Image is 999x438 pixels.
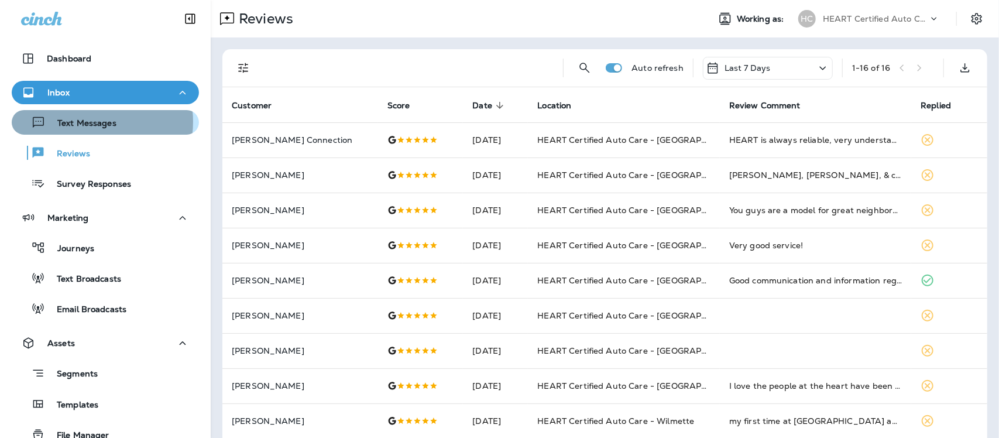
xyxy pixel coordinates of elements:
[573,56,596,80] button: Search Reviews
[537,381,747,391] span: HEART Certified Auto Care - [GEOGRAPHIC_DATA]
[463,193,528,228] td: [DATE]
[537,205,747,215] span: HEART Certified Auto Care - [GEOGRAPHIC_DATA]
[232,206,369,215] p: [PERSON_NAME]
[232,381,369,391] p: [PERSON_NAME]
[12,392,199,416] button: Templates
[12,235,199,260] button: Journeys
[463,368,528,403] td: [DATE]
[852,63,890,73] div: 1 - 16 of 16
[232,56,255,80] button: Filters
[729,169,902,181] div: Armando, Jaime, & colleague Mechanic are thoroughly competent, professional & polite. Great to ha...
[12,171,199,196] button: Survey Responses
[12,361,199,386] button: Segments
[12,331,199,355] button: Assets
[232,311,369,320] p: [PERSON_NAME]
[737,14,787,24] span: Working as:
[537,170,747,180] span: HEART Certified Auto Care - [GEOGRAPHIC_DATA]
[537,416,694,426] span: HEART Certified Auto Care - Wilmette
[47,338,75,348] p: Assets
[234,10,293,28] p: Reviews
[46,118,116,129] p: Text Messages
[729,101,801,111] span: Review Comment
[46,244,94,255] p: Journeys
[232,241,369,250] p: [PERSON_NAME]
[463,298,528,333] td: [DATE]
[45,304,126,316] p: Email Broadcasts
[823,14,928,23] p: HEART Certified Auto Care
[537,345,747,356] span: HEART Certified Auto Care - [GEOGRAPHIC_DATA]
[12,110,199,135] button: Text Messages
[537,100,586,111] span: Location
[537,310,747,321] span: HEART Certified Auto Care - [GEOGRAPHIC_DATA]
[798,10,816,28] div: HC
[921,101,951,111] span: Replied
[537,240,747,251] span: HEART Certified Auto Care - [GEOGRAPHIC_DATA]
[729,204,902,216] div: You guys are a model for great neighborhood auto service!
[463,228,528,263] td: [DATE]
[472,100,507,111] span: Date
[953,56,977,80] button: Export as CSV
[966,8,987,29] button: Settings
[12,47,199,70] button: Dashboard
[232,135,369,145] p: [PERSON_NAME] Connection
[232,416,369,426] p: [PERSON_NAME]
[12,296,199,321] button: Email Broadcasts
[174,7,207,30] button: Collapse Sidebar
[729,134,902,146] div: HEART is always reliable, very understanding and responsible. Hard to find that in this kind of b...
[729,275,902,286] div: Good communication and information regarding quotes for future needs. Didn’t wait long for oil an...
[12,141,199,165] button: Reviews
[232,346,369,355] p: [PERSON_NAME]
[472,101,492,111] span: Date
[537,101,571,111] span: Location
[729,100,816,111] span: Review Comment
[463,122,528,158] td: [DATE]
[729,380,902,392] div: I love the people at the heart have been coming to them for years very kind very informative and ...
[47,213,88,223] p: Marketing
[47,88,70,97] p: Inbox
[921,100,966,111] span: Replied
[725,63,771,73] p: Last 7 Days
[45,369,98,381] p: Segments
[387,101,410,111] span: Score
[463,158,528,193] td: [DATE]
[45,400,98,411] p: Templates
[729,415,902,427] div: my first time at wilmette and I couldn’t be happier. This staff is incredible, knowledgeable, and...
[387,100,425,111] span: Score
[45,274,121,285] p: Text Broadcasts
[12,81,199,104] button: Inbox
[45,179,131,190] p: Survey Responses
[463,333,528,368] td: [DATE]
[537,135,747,145] span: HEART Certified Auto Care - [GEOGRAPHIC_DATA]
[232,100,287,111] span: Customer
[537,275,747,286] span: HEART Certified Auto Care - [GEOGRAPHIC_DATA]
[12,266,199,290] button: Text Broadcasts
[729,239,902,251] div: Very good service!
[232,101,272,111] span: Customer
[232,170,369,180] p: [PERSON_NAME]
[631,63,684,73] p: Auto refresh
[45,149,90,160] p: Reviews
[12,206,199,230] button: Marketing
[463,263,528,298] td: [DATE]
[47,54,91,63] p: Dashboard
[232,276,369,285] p: [PERSON_NAME]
